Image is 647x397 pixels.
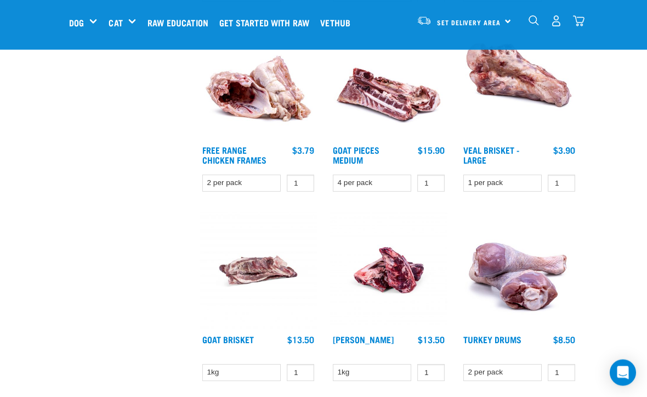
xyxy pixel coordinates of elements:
[202,148,266,163] a: Free Range Chicken Frames
[330,212,447,329] img: Venison Brisket Bone 1662
[202,337,254,342] a: Goat Brisket
[463,337,521,342] a: Turkey Drums
[553,146,575,155] div: $3.90
[330,23,447,140] img: 1197 Goat Pieces Medium 01
[145,1,217,44] a: Raw Education
[418,146,445,155] div: $15.90
[217,1,317,44] a: Get started with Raw
[287,365,314,382] input: 1
[69,16,84,29] a: Dog
[461,212,578,329] img: 1253 Turkey Drums 01
[437,20,501,24] span: Set Delivery Area
[417,365,445,382] input: 1
[548,175,575,192] input: 1
[463,148,519,163] a: Veal Brisket - Large
[200,23,317,140] img: 1236 Chicken Frame Turks 01
[461,23,578,140] img: 1205 Veal Brisket 1pp 01
[529,15,539,26] img: home-icon-1@2x.png
[287,175,314,192] input: 1
[417,16,432,26] img: van-moving.png
[548,365,575,382] input: 1
[610,360,636,386] div: Open Intercom Messenger
[573,15,584,27] img: home-icon@2x.png
[418,335,445,345] div: $13.50
[287,335,314,345] div: $13.50
[417,175,445,192] input: 1
[317,1,359,44] a: Vethub
[109,16,122,29] a: Cat
[292,146,314,155] div: $3.79
[553,335,575,345] div: $8.50
[333,148,379,163] a: Goat Pieces Medium
[333,337,394,342] a: [PERSON_NAME]
[200,212,317,329] img: Goat Brisket
[550,15,562,27] img: user.png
